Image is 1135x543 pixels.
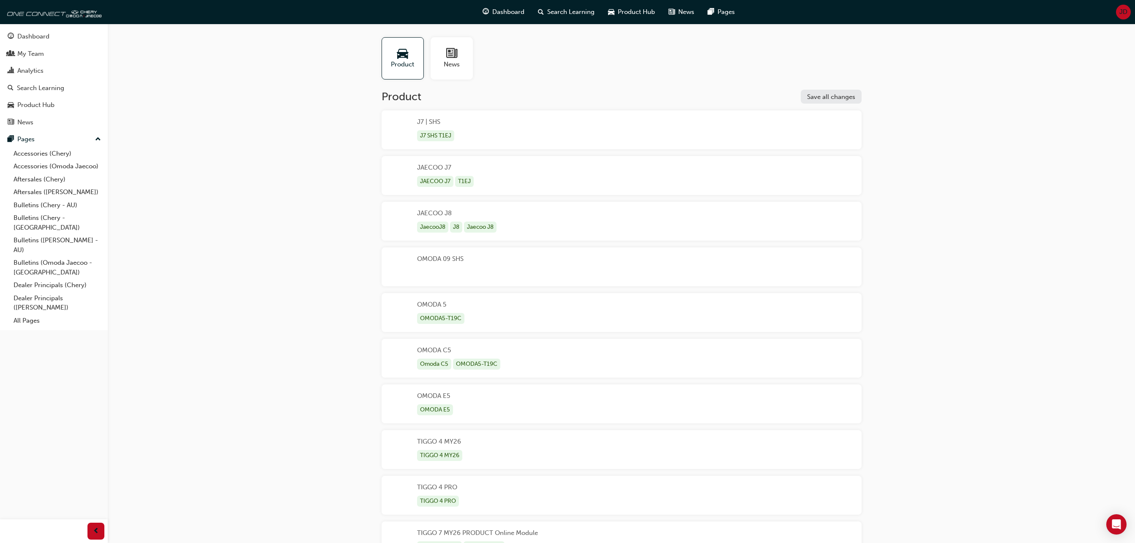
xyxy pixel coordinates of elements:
span: Pages [718,7,735,17]
span: JD [1119,7,1127,17]
span: chart-icon [8,67,14,75]
a: News [3,115,104,130]
div: Dashboard [17,32,49,41]
a: Analytics [3,63,104,79]
span: news-icon [446,48,457,60]
div: News [17,118,33,127]
button: J7 | SHSJ7 SHS T1EJ [382,110,862,156]
a: My Team [3,46,104,62]
span: car-icon [608,7,614,17]
span: car-icon [8,101,14,109]
div: TIGGO 4 PRO [417,483,461,508]
a: Bulletins ([PERSON_NAME] - AU) [10,234,104,256]
h2: Product [382,90,421,104]
div: Analytics [17,66,44,76]
span: people-icon [8,50,14,58]
a: news-iconNews [662,3,701,21]
button: OMODA E5OMODA E5 [382,384,862,430]
span: News [444,60,460,69]
button: OMODA 5OMODA5-T19C [382,293,862,339]
a: Aftersales (Chery) [10,173,104,186]
img: oneconnect [4,3,101,20]
div: TIGGO 4 MY26 [417,437,464,462]
span: news-icon [8,119,14,126]
div: TIGGO 4 MY26 [417,450,462,461]
span: search-icon [538,7,544,17]
button: TIGGO 4 MY26TIGGO 4 MY26 [382,430,862,476]
button: OMODA C5Omoda C5OMODA5-T19C [382,339,862,384]
button: Pages [3,132,104,147]
a: search-iconSearch Learning [531,3,601,21]
a: Aftersales ([PERSON_NAME]) [10,186,104,199]
div: OMODA5-T19C [417,313,464,324]
div: J8 [450,222,462,233]
div: T1EJ [455,176,474,187]
button: OMODA 09 SHS [382,247,862,293]
span: Save all changes [807,93,855,101]
button: TIGGO 4 PROTIGGO 4 PRO [382,476,862,521]
button: JD [1116,5,1131,19]
div: Product Hub [17,100,55,110]
button: Save all changes [801,90,862,104]
span: Search Learning [547,7,595,17]
a: Search Learning [3,80,104,96]
span: news-icon [668,7,675,17]
a: Product Hub [3,97,104,113]
a: pages-iconPages [701,3,742,21]
div: JAECOO J7 [417,176,453,187]
div: OMODA C5 [417,346,502,371]
a: Accessories (Chery) [10,147,104,160]
a: Product [382,37,431,80]
span: search-icon [8,85,14,92]
span: prev-icon [93,526,99,537]
span: car-icon [397,48,408,60]
div: Omoda C5 [417,359,451,370]
a: Dealer Principals ([PERSON_NAME]) [10,292,104,314]
a: Dealer Principals (Chery) [10,279,104,292]
a: Dashboard [3,29,104,44]
button: JAECOO J7JAECOO J7T1EJ [382,156,862,202]
div: J7 | SHS [417,117,456,143]
a: All Pages [10,314,104,327]
div: Open Intercom Messenger [1106,514,1127,535]
span: guage-icon [8,33,14,41]
div: Jaecoo J8 [464,222,497,233]
span: pages-icon [708,7,714,17]
a: Bulletins (Chery - [GEOGRAPHIC_DATA]) [10,211,104,234]
div: OMODA 09 SHS [417,254,464,280]
span: up-icon [95,134,101,145]
div: JAECOO J7 [417,163,475,188]
div: J7 SHS T1EJ [417,130,454,142]
div: JAECOO J8 [417,208,498,234]
span: Product Hub [618,7,655,17]
a: Bulletins (Chery - AU) [10,199,104,212]
a: News [431,37,480,80]
button: JAECOO J8JaecooJ8J8Jaecoo J8 [382,202,862,247]
div: OMODA 5 [417,300,466,325]
a: guage-iconDashboard [476,3,531,21]
span: pages-icon [8,136,14,143]
span: guage-icon [483,7,489,17]
a: Bulletins (Omoda Jaecoo - [GEOGRAPHIC_DATA]) [10,256,104,279]
div: Search Learning [17,83,64,93]
div: OMODA5-T19C [453,359,500,370]
div: OMODA E5 [417,404,453,416]
div: Pages [17,134,35,144]
span: Product [391,60,414,69]
a: car-iconProduct Hub [601,3,662,21]
span: News [678,7,694,17]
div: OMODA E5 [417,391,455,417]
button: DashboardMy TeamAnalyticsSearch LearningProduct HubNews [3,27,104,132]
a: Accessories (Omoda Jaecoo) [10,160,104,173]
div: My Team [17,49,44,59]
div: TIGGO 4 PRO [417,496,459,507]
span: Dashboard [492,7,524,17]
div: JaecooJ8 [417,222,448,233]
